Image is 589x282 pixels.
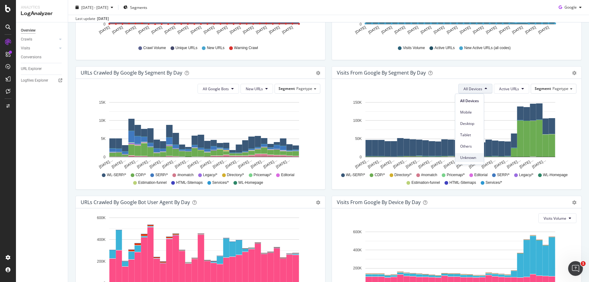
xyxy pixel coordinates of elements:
span: Directory/* [227,172,244,178]
span: Tablet [460,132,479,138]
div: gear [572,71,576,75]
text: 50K [355,137,362,141]
span: All Google Bots [203,86,229,91]
div: A chart. [337,99,574,170]
text: [DATE] [485,25,498,35]
span: Visits Volume [403,45,425,51]
div: Analytics [21,5,63,10]
div: Crawls [21,36,32,43]
text: 600K [353,230,362,234]
text: [DATE] [281,25,294,35]
text: 5K [101,137,106,141]
span: WL-SERP/* [346,172,365,178]
span: HTML-Sitemaps [449,180,476,185]
div: Conversions [21,54,41,60]
span: Segment [279,86,295,91]
text: 100K [353,118,362,123]
span: Pagetype [552,86,568,91]
span: HTML-Sitemaps [176,180,203,185]
span: Estimation-funnel [411,180,440,185]
text: [DATE] [498,25,510,35]
text: 0 [360,22,362,26]
div: gear [316,200,320,205]
div: Visits From Google By Device By Day [337,199,421,205]
text: [DATE] [242,25,254,35]
div: URLs Crawled by Google bot User Agent By Day [81,199,190,205]
text: 15K [99,100,106,105]
text: 400K [97,238,106,242]
span: Active URLs [499,86,519,91]
button: All Devices [458,84,492,94]
div: gear [316,71,320,75]
span: Editorial [474,172,487,178]
span: Desktop [460,121,479,126]
text: [DATE] [111,25,124,35]
span: Pagetype [296,86,312,91]
span: SERP/* [497,172,510,178]
span: Unknown [460,155,479,160]
text: [DATE] [151,25,163,35]
span: Services/* [486,180,502,185]
span: Segment [535,86,551,91]
text: 10K [99,118,106,123]
div: Overview [21,27,36,34]
span: WL-Homepage [543,172,568,178]
button: All Google Bots [198,84,239,94]
text: [DATE] [229,25,241,35]
span: #nomatch [421,172,437,178]
text: [DATE] [177,25,189,35]
text: [DATE] [537,25,550,35]
span: CDP/* [375,172,385,178]
a: Crawls [21,36,57,43]
a: Logfiles Explorer [21,77,64,84]
span: CDP/* [136,172,146,178]
a: Visits [21,45,57,52]
span: Legacy/* [519,172,533,178]
text: [DATE] [190,25,202,35]
text: [DATE] [511,25,524,35]
text: 0 [103,155,106,159]
text: [DATE] [98,25,110,35]
div: Visits from Google By Segment By Day [337,70,426,76]
text: 200K [97,259,106,264]
span: Unique URLs [175,45,197,51]
text: [DATE] [216,25,228,35]
span: Segments [130,5,147,10]
span: New Active URLs (all codes) [464,45,510,51]
span: Visits Volume [544,216,566,221]
text: [DATE] [446,25,458,35]
text: 600K [97,216,106,220]
svg: A chart. [81,99,318,170]
a: Overview [21,27,64,34]
span: Editorial [281,172,294,178]
text: [DATE] [203,25,215,35]
span: Google [564,5,577,10]
span: New URLs [207,45,224,51]
span: Mobile [460,110,479,115]
span: SERP/* [155,172,168,178]
text: [DATE] [407,25,419,35]
span: All Devices [464,86,482,91]
button: [DATE] - [DATE] [73,2,116,12]
span: Active URLs [434,45,455,51]
text: [DATE] [255,25,268,35]
div: Logfiles Explorer [21,77,48,84]
span: WL-Homepage [238,180,263,185]
text: [DATE] [354,25,367,35]
span: Legacy/* [203,172,218,178]
span: Pricemap/* [254,172,272,178]
text: [DATE] [459,25,471,35]
text: [DATE] [164,25,176,35]
span: Directory/* [395,172,412,178]
button: Segments [121,2,150,12]
div: gear [572,200,576,205]
span: 1 [581,261,586,266]
span: WL-SERP/* [107,172,126,178]
text: [DATE] [137,25,150,35]
div: Last update [75,16,109,21]
button: Visits Volume [538,213,576,223]
span: Services/* [212,180,229,185]
button: Google [556,2,584,12]
text: [DATE] [472,25,484,35]
iframe: Intercom live chat [568,261,583,276]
